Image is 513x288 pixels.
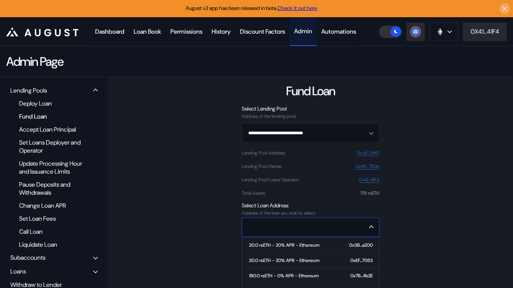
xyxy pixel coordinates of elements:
[361,190,379,196] div: 176 rsETH
[91,18,129,46] a: Dashboard
[95,28,125,36] div: Dashboard
[249,273,319,278] div: 190.0 rsETH - 0% APR - Ethereum
[242,210,379,216] div: Address of the loan you wish to select.
[249,242,319,248] div: 20.0 rsETH - 20% APR - Ethereum
[242,150,285,156] div: Lending Pool Address :
[350,273,373,278] div: 0x7B...4b2E
[242,105,379,112] div: Select Lending Pool
[242,164,282,169] div: Lending Pool Owner :
[6,54,63,70] div: Admin Page
[10,86,47,94] div: Lending Pools
[249,258,319,263] div: 20.0 rsETH - 20% APR - Ethereum
[359,177,379,183] a: 0x41...41F4
[15,226,88,237] div: Call Loan
[429,23,458,41] button: chain logo
[15,213,88,224] div: Set Loan Fees
[10,254,45,262] div: Subaccounts
[242,177,300,182] div: Lending Pool Loans Operator :
[294,27,312,35] div: Admin
[15,111,88,122] div: Fund Loan
[15,137,88,156] div: Set Loans Deployer and Operator
[170,28,202,36] div: Permissions
[243,268,379,283] button: 190.0 rsETH - 0% APR - Ethereum0x7B...4b2E
[243,238,379,253] button: 20.0 rsETH - 20% APR - Ethereum0x3B...a200
[357,150,379,156] a: 0xc8...59fD
[350,258,373,263] div: 0xEF...7053
[242,202,379,209] div: Select Loan Address
[10,267,26,275] div: Loans
[186,5,317,11] span: August v2 app has been released in beta.
[129,18,166,46] a: Loan Book
[166,18,207,46] a: Permissions
[286,83,335,99] div: Fund Loan
[242,114,379,119] div: Address of the lending pool.
[242,124,379,143] button: Open menu
[242,218,379,237] button: Close menu
[471,28,499,36] div: 0X41...41F4
[277,5,317,11] a: Check it out here
[207,18,235,46] a: History
[290,18,317,46] a: Admin
[15,239,88,250] div: Liquidate Loan
[15,98,88,109] div: Deploy Loan
[15,158,88,177] div: Update Processing Hour and Issuance Limits
[15,124,88,135] div: Accept Loan Principal
[317,18,361,46] a: Automations
[356,164,379,169] a: 0x66...7B0b
[321,28,356,36] div: Automations
[349,242,373,248] div: 0x3B...a200
[243,253,379,268] button: 20.0 rsETH - 20% APR - Ethereum0xEF...7053
[463,23,507,41] button: 0X41...41F4
[134,28,161,36] div: Loan Book
[240,28,285,36] div: Discount Factors
[436,28,444,36] img: chain logo
[212,28,231,36] div: History
[15,179,88,198] div: Pause Deposits and Withdrawals
[15,200,88,211] div: Change Loan APR
[235,18,290,46] a: Discount Factors
[242,190,265,196] div: Total Assets :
